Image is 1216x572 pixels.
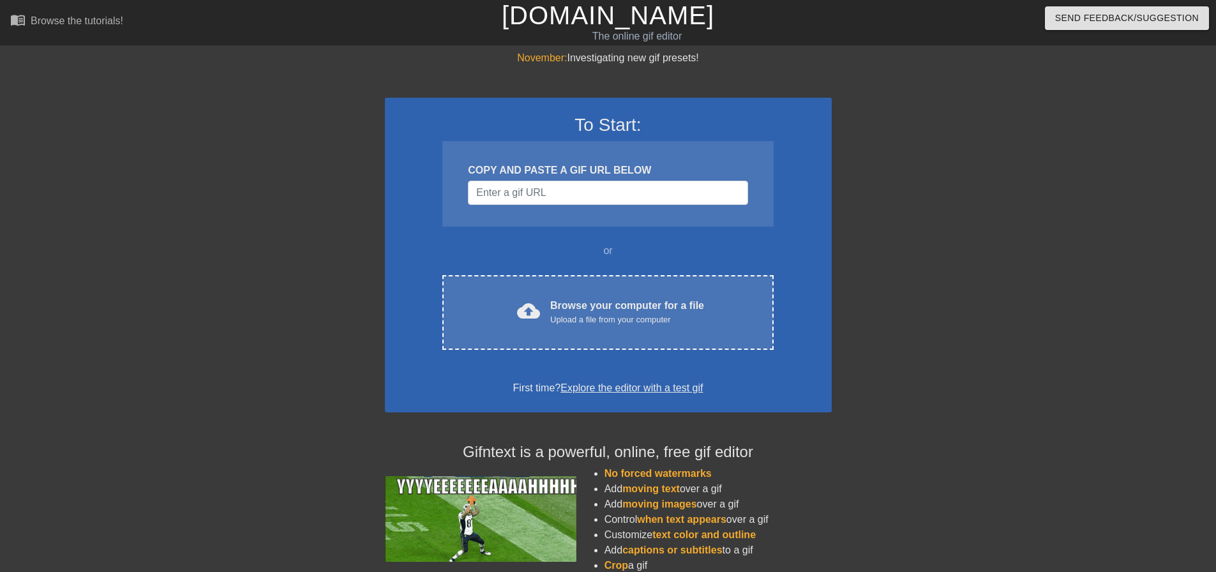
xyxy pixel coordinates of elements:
img: football_small.gif [385,476,576,562]
span: Crop [604,560,628,571]
div: The online gif editor [412,29,862,44]
span: menu_book [10,12,26,27]
li: Customize [604,527,832,543]
li: Add over a gif [604,497,832,512]
span: November: [517,52,567,63]
li: Add over a gif [604,481,832,497]
a: Explore the editor with a test gif [560,382,703,393]
input: Username [468,181,747,205]
span: captions or subtitles [622,545,722,555]
span: text color and outline [652,529,756,540]
div: Browse your computer for a file [550,298,704,326]
div: Investigating new gif presets! [385,50,832,66]
span: moving images [622,499,696,509]
li: Add to a gif [604,543,832,558]
a: Browse the tutorials! [10,12,123,32]
div: or [418,243,799,259]
li: Control over a gif [604,512,832,527]
div: Upload a file from your computer [550,313,704,326]
span: Send Feedback/Suggestion [1055,10,1199,26]
a: [DOMAIN_NAME] [502,1,714,29]
h4: Gifntext is a powerful, online, free gif editor [385,443,832,462]
div: First time? [402,380,815,396]
div: Browse the tutorials! [31,15,123,26]
button: Send Feedback/Suggestion [1045,6,1209,30]
h3: To Start: [402,114,815,136]
span: moving text [622,483,680,494]
span: No forced watermarks [604,468,712,479]
div: COPY AND PASTE A GIF URL BELOW [468,163,747,178]
span: cloud_upload [517,299,540,322]
span: when text appears [637,514,726,525]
